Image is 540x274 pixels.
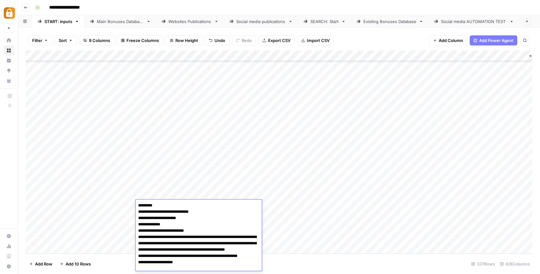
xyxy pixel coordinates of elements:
span: Sort [59,37,67,44]
button: Add Power Agent [470,35,517,45]
button: Sort [55,35,77,45]
div: Websites Publications [168,18,212,25]
span: Redo [242,37,252,44]
a: Opportunities [4,66,14,76]
button: Filter [28,35,52,45]
button: Add 10 Rows [56,259,95,269]
span: Add Power Agent [479,37,514,44]
button: Import CSV [297,35,334,45]
a: Social media AUTOMATION TEST [429,15,519,28]
a: Home [4,35,14,45]
a: Settings [4,231,14,241]
a: Existing Bonuses Database [351,15,429,28]
span: Export CSV [268,37,291,44]
a: Your Data [4,76,14,86]
a: Websites Publications [156,15,224,28]
button: 8 Columns [79,35,114,45]
a: START: inputs [32,15,85,28]
button: Add Row [26,259,56,269]
div: START: inputs [44,18,72,25]
span: Row Height [175,37,198,44]
button: Workspace: Adzz [4,5,14,21]
button: Freeze Columns [117,35,163,45]
div: Existing Bonuses Database [363,18,416,25]
div: Social media publications [236,18,286,25]
div: Social media AUTOMATION TEST [441,18,507,25]
button: Help + Support [4,261,14,271]
span: Filter [32,37,42,44]
div: SEARCH: Start [310,18,339,25]
span: Import CSV [307,37,330,44]
div: Main Bonuses Database [97,18,144,25]
a: Main Bonuses Database [85,15,156,28]
div: 8/8 Columns [497,259,532,269]
span: Undo [214,37,225,44]
button: Add Column [429,35,467,45]
span: Add Row [35,261,52,267]
a: Social media publications [224,15,298,28]
button: Redo [232,35,256,45]
a: Insights [4,56,14,66]
span: Add 10 Rows [66,261,91,267]
button: Row Height [166,35,202,45]
button: Undo [205,35,229,45]
span: Freeze Columns [126,37,159,44]
img: Adzz Logo [4,7,15,19]
span: 8 Columns [89,37,110,44]
a: Learning Hub [4,251,14,261]
div: 337 Rows [469,259,497,269]
a: Browse [4,45,14,56]
a: Usage [4,241,14,251]
button: Export CSV [258,35,295,45]
span: Add Column [439,37,463,44]
a: SEARCH: Start [298,15,351,28]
